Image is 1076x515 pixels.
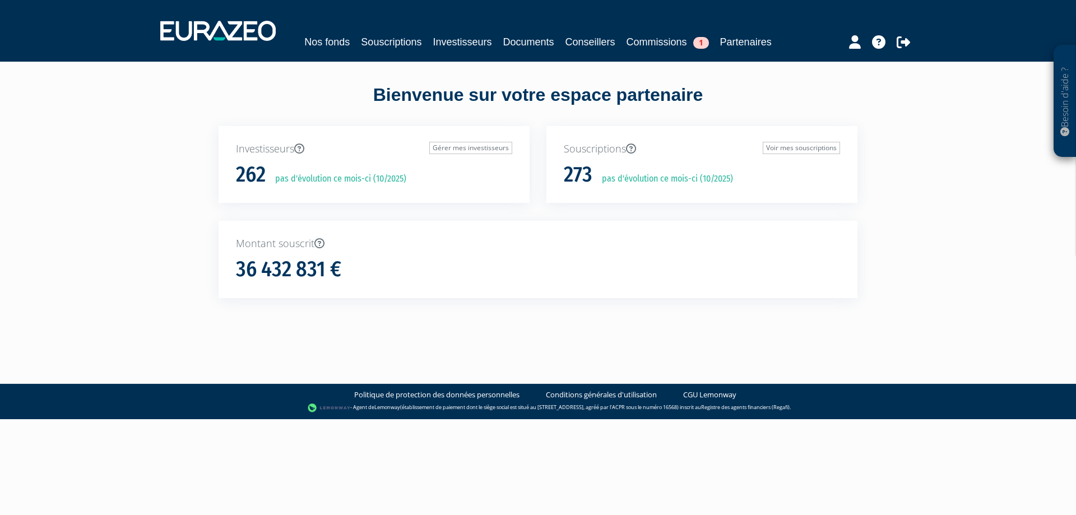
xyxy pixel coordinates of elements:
[308,402,351,414] img: logo-lemonway.png
[236,142,512,156] p: Investisseurs
[564,142,840,156] p: Souscriptions
[546,389,657,400] a: Conditions générales d'utilisation
[236,163,266,187] h1: 262
[361,34,421,50] a: Souscriptions
[763,142,840,154] a: Voir mes souscriptions
[565,34,615,50] a: Conseillers
[1059,51,1072,152] p: Besoin d'aide ?
[693,37,709,49] span: 1
[354,389,520,400] a: Politique de protection des données personnelles
[720,34,772,50] a: Partenaires
[701,403,790,411] a: Registre des agents financiers (Regafi)
[236,258,341,281] h1: 36 432 831 €
[267,173,406,185] p: pas d'évolution ce mois-ci (10/2025)
[304,34,350,50] a: Nos fonds
[594,173,733,185] p: pas d'évolution ce mois-ci (10/2025)
[11,402,1065,414] div: - Agent de (établissement de paiement dont le siège social est situé au [STREET_ADDRESS], agréé p...
[683,389,736,400] a: CGU Lemonway
[429,142,512,154] a: Gérer mes investisseurs
[210,82,866,126] div: Bienvenue sur votre espace partenaire
[564,163,592,187] h1: 273
[374,403,400,411] a: Lemonway
[503,34,554,50] a: Documents
[236,236,840,251] p: Montant souscrit
[627,34,709,50] a: Commissions1
[433,34,491,50] a: Investisseurs
[160,21,276,41] img: 1732889491-logotype_eurazeo_blanc_rvb.png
